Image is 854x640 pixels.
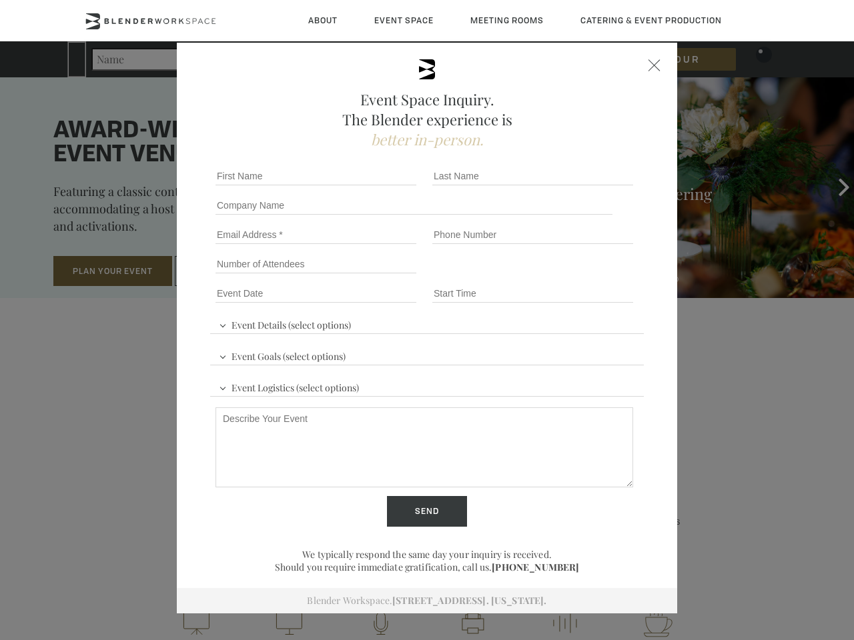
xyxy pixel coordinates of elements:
a: [PHONE_NUMBER] [492,561,579,573]
div: Blender Workspace. [177,588,677,613]
input: Event Date [216,284,416,303]
input: Last Name [432,167,633,185]
a: [STREET_ADDRESS]. [US_STATE]. [392,594,546,607]
h2: Event Space Inquiry. The Blender experience is [210,89,644,149]
span: Event Logistics (select options) [216,376,362,396]
span: Event Details (select options) [216,313,354,333]
input: Company Name [216,196,612,215]
p: Should you require immediate gratification, call us. [210,561,644,573]
input: First Name [216,167,416,185]
p: We typically respond the same day your inquiry is received. [210,548,644,561]
input: Send [387,496,467,527]
input: Phone Number [432,225,633,244]
input: Email Address * [216,225,416,244]
input: Start Time [432,284,633,303]
span: better in-person. [371,129,484,149]
input: Number of Attendees [216,255,416,273]
span: Event Goals (select options) [216,345,349,365]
